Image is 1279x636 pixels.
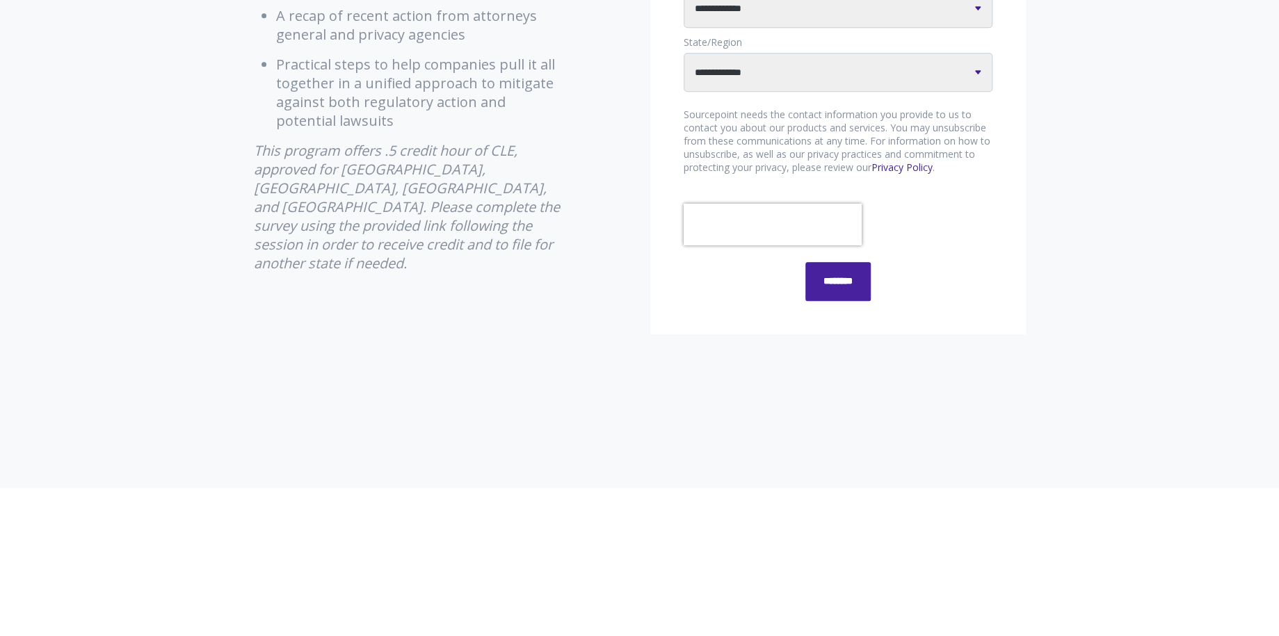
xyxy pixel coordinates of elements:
[276,6,563,44] li: A recap of recent action from attorneys general and privacy agencies
[684,35,742,49] span: State/Region
[254,141,560,272] em: This program offers .5 credit hour of CLE, approved for [GEOGRAPHIC_DATA], [GEOGRAPHIC_DATA], [GE...
[684,108,992,174] p: Sourcepoint needs the contact information you provide to us to contact you about our products and...
[684,204,862,245] iframe: reCAPTCHA
[276,55,563,130] li: Practical steps to help companies pull it all together in a unified approach to mitigate against ...
[871,161,933,174] a: Privacy Policy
